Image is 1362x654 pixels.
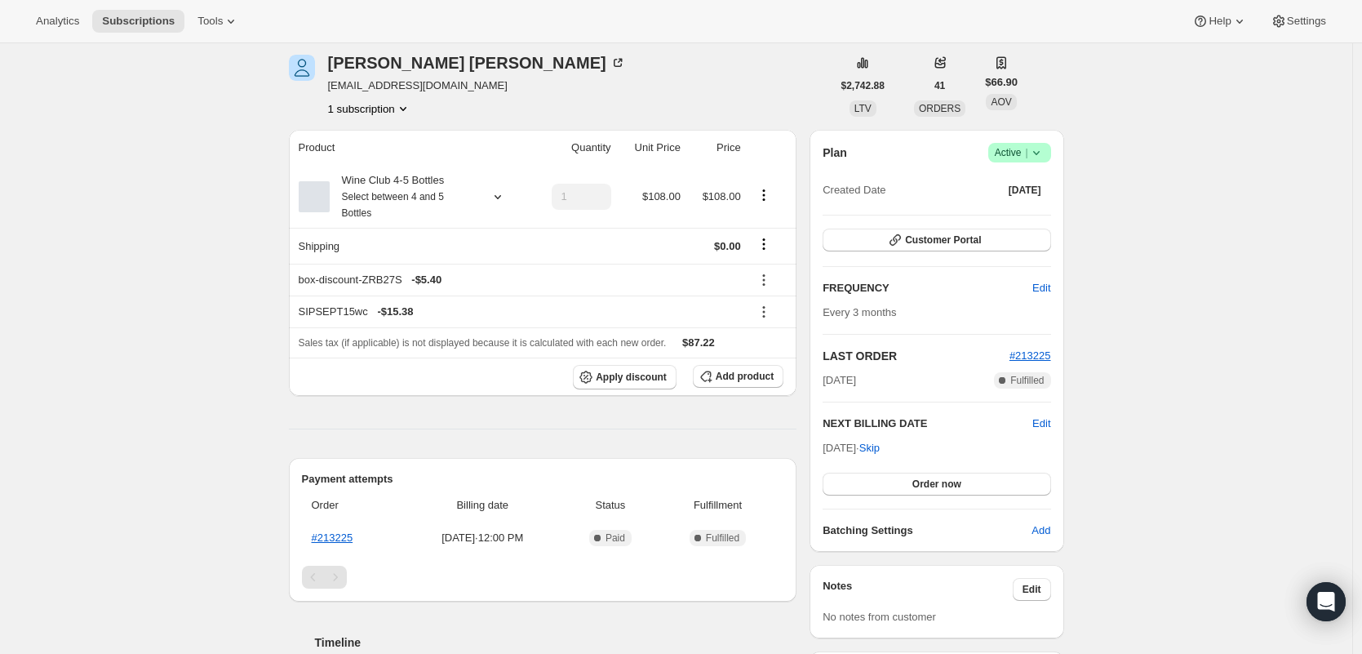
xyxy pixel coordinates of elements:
span: $108.00 [703,190,741,202]
button: Edit [1032,416,1050,432]
span: Nicole Phillips [289,55,315,81]
div: SIPSEPT15wc [299,304,741,320]
h2: Timeline [315,634,797,651]
span: Edit [1032,280,1050,296]
button: Skip [850,435,890,461]
h2: NEXT BILLING DATE [823,416,1032,432]
button: Help [1182,10,1257,33]
span: Tools [197,15,223,28]
span: Analytics [36,15,79,28]
button: Add [1022,518,1060,544]
button: Shipping actions [751,235,777,253]
span: [EMAIL_ADDRESS][DOMAIN_NAME] [328,78,626,94]
th: Unit Price [616,130,685,166]
span: Sales tax (if applicable) is not displayed because it is calculated with each new order. [299,337,667,349]
span: Fulfilled [1010,374,1044,387]
span: AOV [991,96,1011,108]
span: | [1025,146,1027,159]
span: [DATE] · [823,442,880,454]
button: Product actions [751,186,777,204]
span: Subscriptions [102,15,175,28]
button: Add product [693,365,783,388]
h3: Notes [823,578,1013,601]
button: Edit [1013,578,1051,601]
button: Settings [1261,10,1336,33]
a: #213225 [312,532,353,544]
span: Help [1209,15,1231,28]
span: $0.00 [714,240,741,252]
div: Wine Club 4-5 Bottles [330,172,477,221]
button: 41 [925,74,955,97]
span: [DATE] [823,372,856,389]
span: Every 3 months [823,306,896,318]
span: - $5.40 [411,272,441,288]
span: Settings [1287,15,1326,28]
button: Tools [188,10,249,33]
span: Fulfillment [662,497,774,514]
span: Customer Portal [905,234,981,247]
span: Billing date [406,497,560,514]
span: ORDERS [919,103,960,114]
div: box-discount-ZRB27S [299,272,741,288]
button: Analytics [26,10,89,33]
button: $2,742.88 [832,74,894,97]
span: - $15.38 [377,304,413,320]
button: #213225 [1009,348,1051,364]
span: $66.90 [985,74,1018,91]
span: [DATE] [1009,184,1041,197]
span: [DATE] · 12:00 PM [406,530,560,546]
th: Shipping [289,228,530,264]
span: Status [569,497,652,514]
th: Order [302,487,402,523]
h2: FREQUENCY [823,280,1032,296]
div: [PERSON_NAME] [PERSON_NAME] [328,55,626,71]
span: Order now [912,478,961,491]
span: $87.22 [682,336,715,349]
button: Edit [1023,275,1060,301]
button: [DATE] [999,179,1051,202]
button: Customer Portal [823,229,1050,251]
span: 41 [934,79,945,92]
nav: Pagination [302,566,784,589]
button: Order now [823,473,1050,496]
div: Open Intercom Messenger [1307,582,1346,621]
span: $2,742.88 [841,79,885,92]
span: Created Date [823,182,885,198]
small: Select between 4 and 5 Bottles [342,191,444,219]
th: Quantity [529,130,615,166]
button: Apply discount [573,365,677,389]
h2: Payment attempts [302,471,784,487]
button: Subscriptions [92,10,184,33]
th: Price [685,130,746,166]
span: Edit [1023,583,1041,596]
h2: Plan [823,145,847,161]
span: Add [1031,523,1050,539]
h6: Batching Settings [823,523,1031,539]
h2: LAST ORDER [823,348,1009,364]
span: Skip [859,440,880,456]
span: Active [995,145,1045,161]
span: Fulfilled [706,532,739,545]
span: Apply discount [596,371,667,384]
th: Product [289,130,530,166]
a: #213225 [1009,349,1051,362]
span: Paid [606,532,625,545]
span: $108.00 [642,190,681,202]
span: LTV [854,103,872,114]
button: Product actions [328,100,411,117]
span: No notes from customer [823,611,936,623]
span: Add product [716,370,774,383]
